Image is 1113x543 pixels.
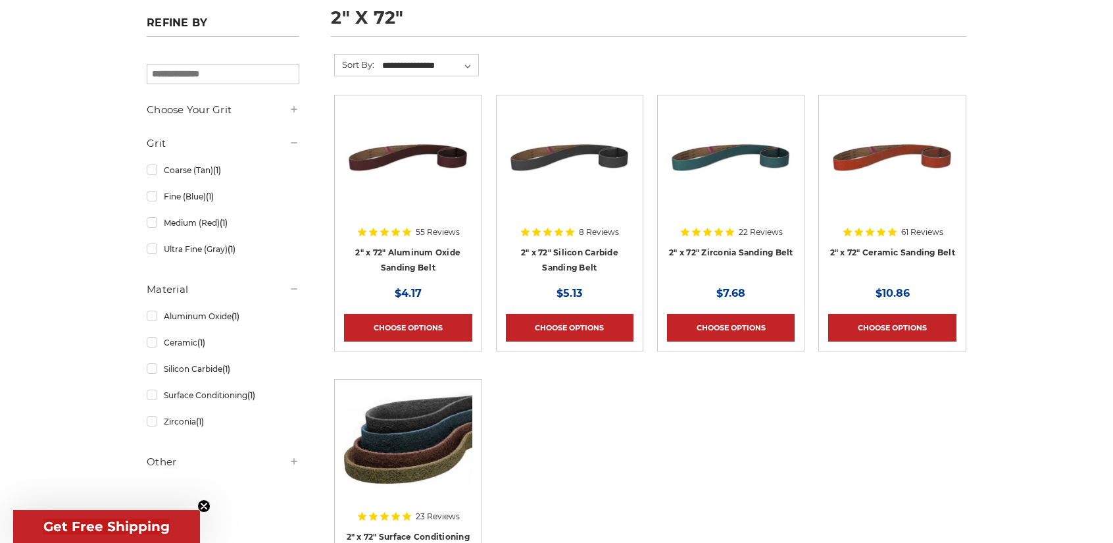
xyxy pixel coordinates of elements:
[331,9,966,37] h1: 2" x 72"
[828,105,956,210] img: 2" x 72" Ceramic Pipe Sanding Belt
[380,56,478,76] select: Sort By:
[197,500,210,513] button: Close teaser
[232,311,239,321] span: (1)
[147,16,299,37] h5: Refine by
[147,384,299,407] a: Surface Conditioning
[344,389,472,494] img: 2"x72" Surface Conditioning Sanding Belts
[147,185,299,208] a: Fine (Blue)
[147,410,299,433] a: Zirconia
[716,287,745,299] span: $7.68
[147,136,299,151] h5: Grit
[344,105,472,273] a: 2" x 72" Aluminum Oxide Pipe Sanding Belt
[220,218,228,228] span: (1)
[506,105,633,273] a: 2" x 72" Silicon Carbide File Belt
[196,417,204,427] span: (1)
[197,338,205,348] span: (1)
[344,105,472,210] img: 2" x 72" Aluminum Oxide Pipe Sanding Belt
[206,192,214,201] span: (1)
[667,105,795,273] a: 2" x 72" Zirconia Pipe Sanding Belt
[13,510,200,543] div: Get Free ShippingClose teaser
[667,105,795,210] img: 2" x 72" Zirconia Pipe Sanding Belt
[344,314,472,342] a: Choose Options
[335,55,374,74] label: Sort By:
[213,165,221,175] span: (1)
[228,244,235,254] span: (1)
[147,454,299,470] h5: Other
[147,238,299,261] a: Ultra Fine (Gray)
[147,102,299,118] h5: Choose Your Grit
[828,105,956,273] a: 2" x 72" Ceramic Pipe Sanding Belt
[667,314,795,342] a: Choose Options
[828,314,956,342] a: Choose Options
[147,331,299,354] a: Ceramic
[247,390,255,400] span: (1)
[147,305,299,328] a: Aluminum Oxide
[395,287,422,299] span: $4.17
[506,105,633,210] img: 2" x 72" Silicon Carbide File Belt
[876,287,910,299] span: $10.86
[43,519,170,534] span: Get Free Shipping
[506,314,633,342] a: Choose Options
[222,364,230,374] span: (1)
[147,211,299,234] a: Medium (Red)
[147,282,299,297] h5: Material
[556,287,582,299] span: $5.13
[147,159,299,182] a: Coarse (Tan)
[147,357,299,380] a: Silicon Carbide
